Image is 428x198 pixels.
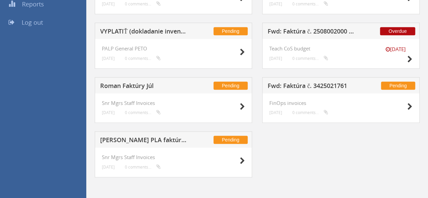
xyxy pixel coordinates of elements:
span: Pending [213,82,248,90]
h4: Snr Mgrs Staff Invoices [102,154,245,160]
h5: VYPLATIŤ (dokladanie inventúra) + vyplatené Súľov [100,28,188,37]
h5: Fwd: Faktúra č. 3425021761 [268,83,356,91]
small: 0 comments... [125,56,161,61]
h5: Fwd: Faktúra č. 2508002000 | MultiSport [268,28,356,37]
span: Overdue [380,27,415,35]
small: 0 comments... [292,1,328,6]
span: Pending [213,136,248,144]
small: 0 comments... [292,110,328,115]
h4: FinOps invoices [269,100,412,106]
h5: Roman Faktúry Júl [100,83,188,91]
small: [DATE] [102,1,115,6]
small: [DATE] [102,164,115,170]
h4: PALP General PETO [102,46,245,51]
small: 0 comments... [125,1,161,6]
small: [DATE] [379,46,412,53]
h4: Teach CoS budget [269,46,412,51]
small: [DATE] [269,1,282,6]
h4: Snr Mgrs Staff Invoices [102,100,245,106]
h5: [PERSON_NAME] PLA faktúra júl [100,137,188,145]
small: [DATE] [102,56,115,61]
span: Log out [22,18,43,26]
small: [DATE] [269,56,282,61]
small: [DATE] [269,110,282,115]
small: 0 comments... [125,164,161,170]
small: [DATE] [102,110,115,115]
small: 0 comments... [292,56,328,61]
span: Pending [381,82,415,90]
span: Pending [213,27,248,35]
small: 0 comments... [125,110,161,115]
